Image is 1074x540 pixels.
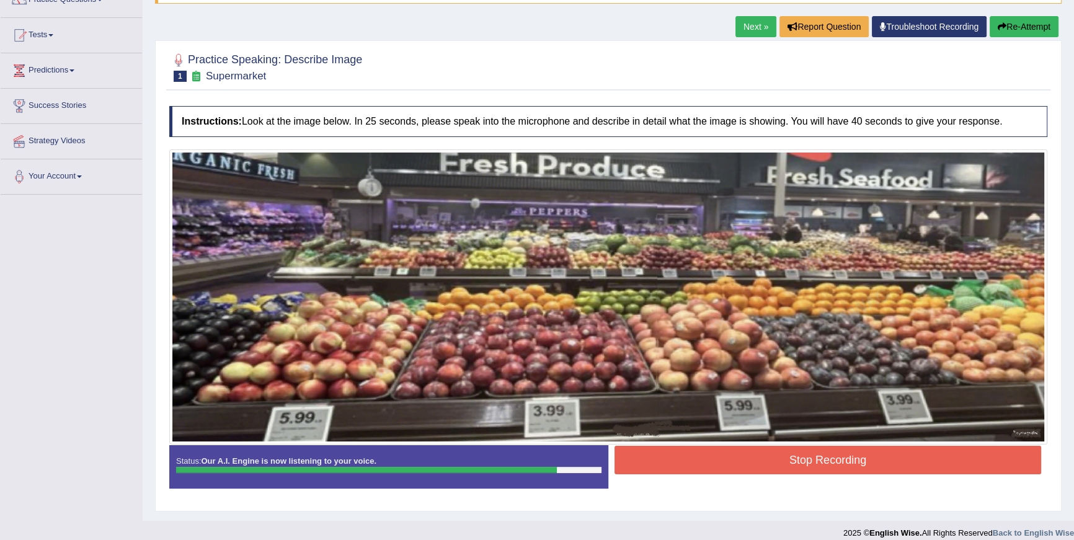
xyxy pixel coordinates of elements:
[169,445,608,489] div: Status:
[735,16,776,37] a: Next »
[201,456,376,466] strong: Our A.I. Engine is now listening to your voice.
[169,106,1047,137] h4: Look at the image below. In 25 seconds, please speak into the microphone and describe in detail w...
[869,528,921,538] strong: English Wise.
[169,51,362,82] h2: Practice Speaking: Describe Image
[990,16,1058,37] button: Re-Attempt
[1,159,142,190] a: Your Account
[1,18,142,49] a: Tests
[1,124,142,155] a: Strategy Videos
[1,53,142,84] a: Predictions
[779,16,869,37] button: Report Question
[843,521,1074,539] div: 2025 © All Rights Reserved
[206,70,266,82] small: Supermarket
[872,16,987,37] a: Troubleshoot Recording
[190,71,203,82] small: Exam occurring question
[174,71,187,82] span: 1
[1,89,142,120] a: Success Stories
[182,116,242,126] b: Instructions:
[615,446,1041,474] button: Stop Recording
[993,528,1074,538] a: Back to English Wise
